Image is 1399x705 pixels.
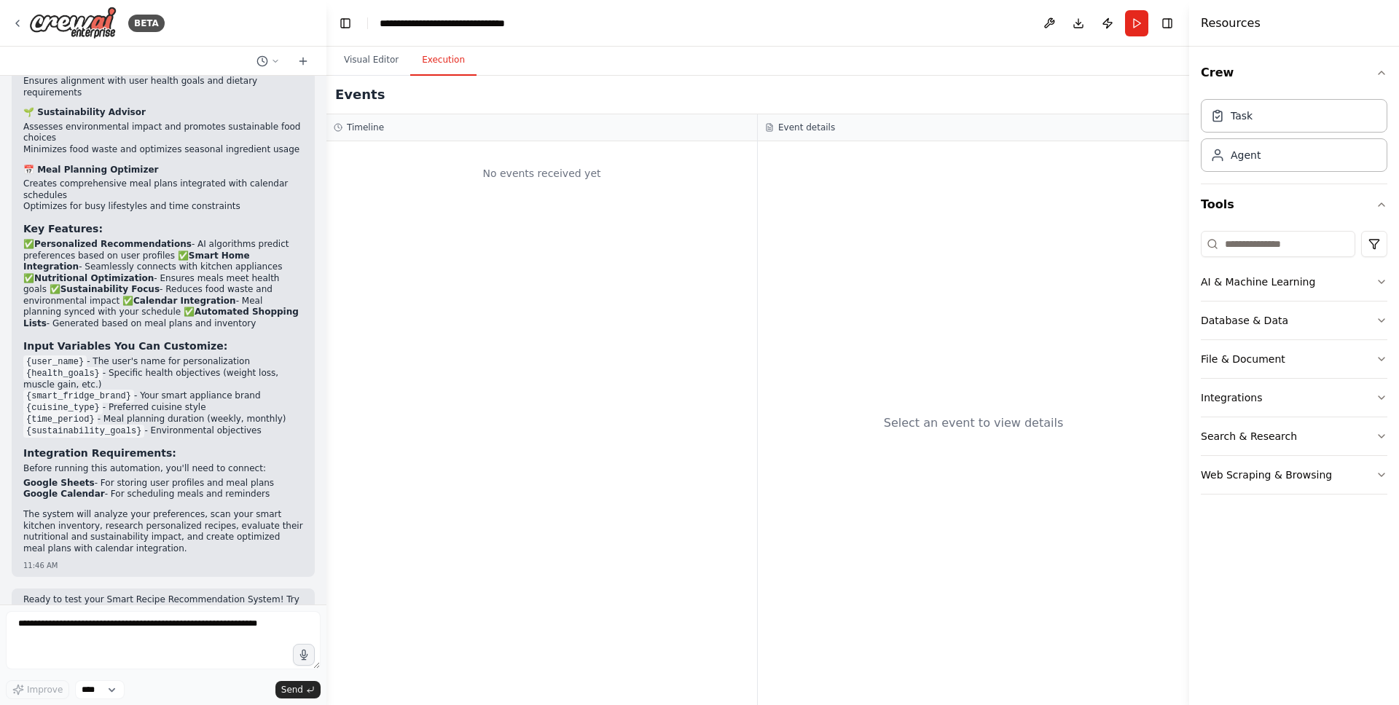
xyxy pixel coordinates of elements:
[23,368,303,391] li: - Specific health objectives (weight loss, muscle gain, etc.)
[1201,456,1387,494] button: Web Scraping & Browsing
[23,251,250,272] strong: Smart Home Integration
[133,296,236,306] strong: Calendar Integration
[23,560,303,571] div: 11:46 AM
[23,478,303,489] li: - For storing user profiles and meal plans
[23,122,303,144] li: Assesses environmental impact and promotes sustainable food choices
[23,447,176,459] strong: Integration Requirements:
[23,425,144,438] code: {sustainability_goals}
[335,13,356,34] button: Hide left sidebar
[23,463,303,475] p: Before running this automation, you'll need to connect:
[60,284,160,294] strong: Sustainability Focus
[332,45,410,76] button: Visual Editor
[128,15,165,32] div: BETA
[23,413,98,426] code: {time_period}
[410,45,477,76] button: Execution
[334,149,750,198] div: No events received yet
[1201,275,1315,289] div: AI & Machine Learning
[23,594,303,639] p: Ready to test your Smart Recipe Recommendation System! Try running the automation to see how all ...
[1201,468,1332,482] div: Web Scraping & Browsing
[1201,390,1262,405] div: Integrations
[1201,225,1387,506] div: Tools
[27,684,63,696] span: Improve
[34,273,154,283] strong: Nutritional Optimization
[335,84,385,105] h2: Events
[1201,417,1387,455] button: Search & Research
[1201,313,1288,328] div: Database & Data
[291,52,315,70] button: Start a new chat
[1231,148,1261,162] div: Agent
[1201,340,1387,378] button: File & Document
[23,307,299,328] strong: Automated Shopping Lists
[293,644,315,666] button: Click to speak your automation idea
[23,402,303,414] li: - Preferred cuisine style
[275,681,321,698] button: Send
[1201,52,1387,93] button: Crew
[281,684,303,696] span: Send
[23,201,303,213] li: Optimizes for busy lifestyles and time constraints
[23,489,303,500] li: - For scheduling meals and reminders
[1201,15,1261,32] h4: Resources
[23,489,105,499] strong: Google Calendar
[23,509,303,554] p: The system will analyze your preferences, scan your smart kitchen inventory, research personalize...
[23,178,303,201] li: Creates comprehensive meal plans integrated with calendar schedules
[23,223,103,235] strong: Key Features:
[23,367,103,380] code: {health_goals}
[23,165,158,175] strong: 📅 Meal Planning Optimizer
[347,122,384,133] h3: Timeline
[1201,302,1387,339] button: Database & Data
[380,16,544,31] nav: breadcrumb
[1201,263,1387,301] button: AI & Machine Learning
[1201,379,1387,417] button: Integrations
[778,122,835,133] h3: Event details
[29,7,117,39] img: Logo
[23,144,303,156] li: Minimizes food waste and optimizes seasonal ingredient usage
[6,680,69,699] button: Improve
[1157,13,1177,34] button: Hide right sidebar
[884,414,1064,432] div: Select an event to view details
[23,425,303,437] li: - Environmental objectives
[1201,429,1297,444] div: Search & Research
[1201,352,1285,366] div: File & Document
[23,107,146,117] strong: 🌱 Sustainability Advisor
[23,390,303,402] li: - Your smart appliance brand
[1201,184,1387,225] button: Tools
[23,390,134,403] code: {smart_fridge_brand}
[23,478,95,488] strong: Google Sheets
[23,401,103,414] code: {cuisine_type}
[23,76,303,98] li: Ensures alignment with user health goals and dietary requirements
[23,414,303,425] li: - Meal planning duration (weekly, monthly)
[1231,109,1253,123] div: Task
[23,355,87,369] code: {user_name}
[23,356,303,368] li: - The user's name for personalization
[23,340,227,352] strong: Input Variables You Can Customize:
[1201,93,1387,184] div: Crew
[23,239,303,330] p: ✅ - AI algorithms predict preferences based on user profiles ✅ - Seamlessly connects with kitchen...
[34,239,192,249] strong: Personalized Recommendations
[251,52,286,70] button: Switch to previous chat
